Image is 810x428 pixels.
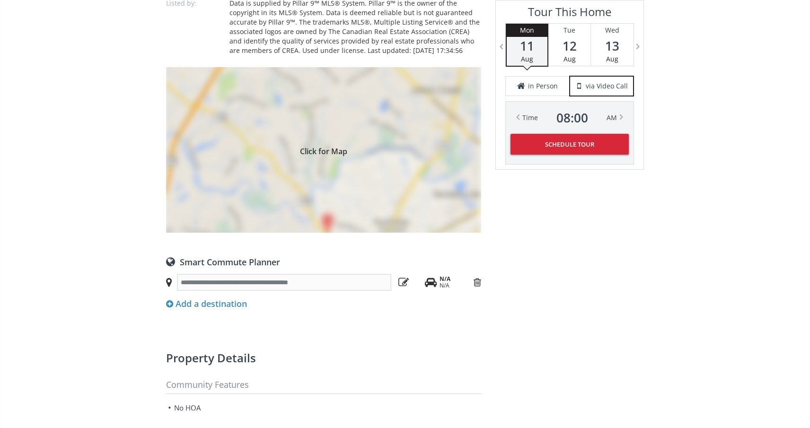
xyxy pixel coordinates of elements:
[166,399,320,416] li: No HOA
[166,352,481,364] h2: Property details
[606,54,618,63] span: Aug
[556,111,588,124] span: 08 : 00
[166,380,481,394] h3: Community Features
[521,54,533,63] span: Aug
[440,282,450,289] div: N/A
[591,39,634,52] span: 13
[563,54,576,63] span: Aug
[548,24,590,37] div: Tue
[440,276,450,282] div: N/A
[591,24,634,37] div: Wed
[166,146,481,154] span: Click for Map
[548,39,590,52] span: 12
[507,24,547,37] div: Mon
[511,134,629,155] button: Schedule Tour
[505,5,634,23] h3: Tour This Home
[398,277,409,288] i: Press to start editing
[166,256,481,267] div: Smart Commute Planner
[528,81,558,91] span: in Person
[586,81,628,91] span: via Video Call
[522,111,617,124] div: Time AM
[166,298,247,310] div: Add a destination
[507,39,547,52] span: 11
